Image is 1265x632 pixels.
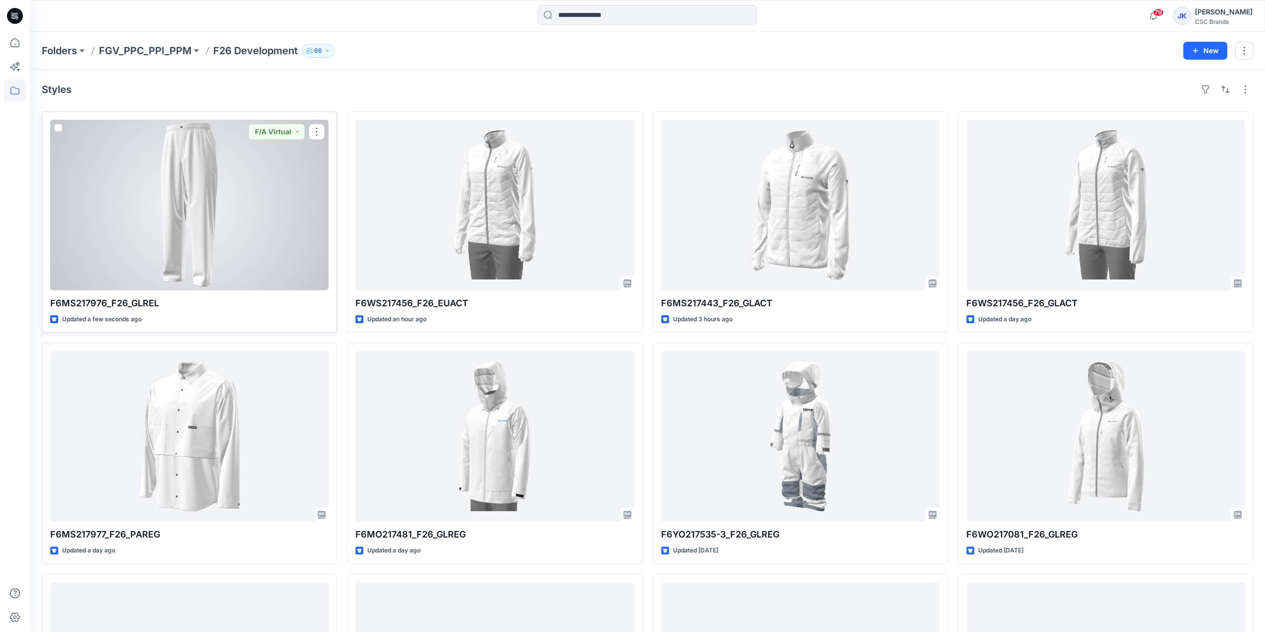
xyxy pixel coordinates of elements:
p: 66 [314,45,322,56]
a: F6WS217456_F26_EUACT [355,120,634,290]
p: Updated a few seconds ago [62,314,142,325]
p: F6MS217443_F26_GLACT [661,296,939,310]
p: Updated a day ago [62,545,115,556]
a: FGV_PPC_PPI_PPM [99,44,191,58]
a: F6MS217443_F26_GLACT [661,120,939,290]
a: F6MS217977_F26_PAREG [50,351,329,522]
div: CSC Brands [1195,18,1253,25]
p: F6MS217976_F26_GLREL [50,296,329,310]
p: Updated [DATE] [673,545,718,556]
p: Updated a day ago [978,314,1031,325]
div: [PERSON_NAME] [1195,6,1253,18]
a: F6MO217481_F26_GLREG [355,351,634,522]
p: F6MO217481_F26_GLREG [355,528,634,542]
p: F26 Development [213,44,298,58]
p: Updated an hour ago [367,314,426,325]
p: F6WS217456_F26_EUACT [355,296,634,310]
span: 79 [1153,8,1164,16]
a: F6WO217081_F26_GLREG [966,351,1245,522]
p: Updated a day ago [367,545,421,556]
a: F6MS217976_F26_GLREL [50,120,329,290]
a: F6YO217535-3_F26_GLREG [661,351,939,522]
p: F6WO217081_F26_GLREG [966,528,1245,542]
button: 66 [302,44,335,58]
button: New [1183,42,1227,60]
div: JK [1173,7,1191,25]
p: F6YO217535-3_F26_GLREG [661,528,939,542]
p: F6WS217456_F26_GLACT [966,296,1245,310]
p: Updated 3 hours ago [673,314,733,325]
h4: Styles [42,84,72,95]
a: Folders [42,44,77,58]
p: Updated [DATE] [978,545,1023,556]
p: F6MS217977_F26_PAREG [50,528,329,542]
a: F6WS217456_F26_GLACT [966,120,1245,290]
